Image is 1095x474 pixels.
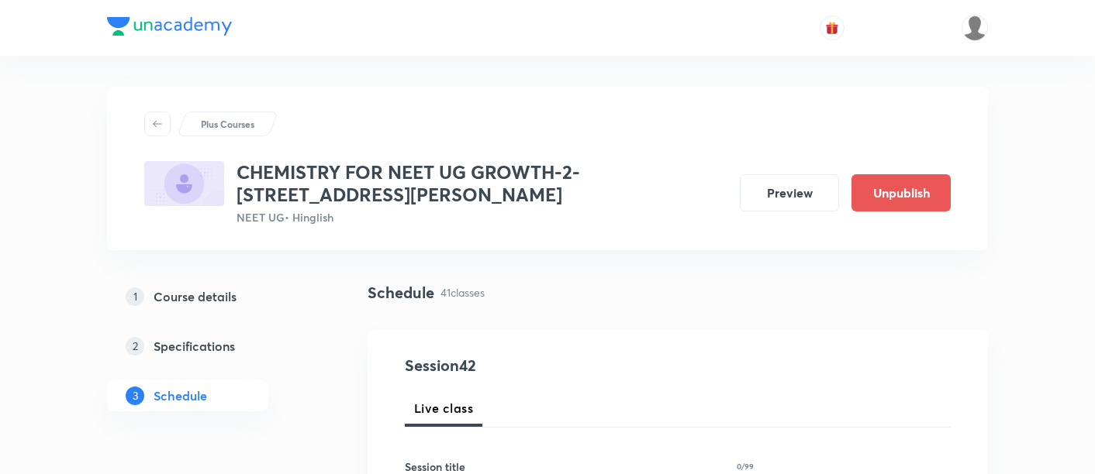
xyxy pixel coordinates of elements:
[144,161,224,206] img: 0E6DD049-BED3-4963-8643-01F087970C0F_plus.png
[740,174,839,211] button: Preview
[154,287,237,306] h5: Course details
[126,337,144,355] p: 2
[368,281,434,304] h4: Schedule
[126,386,144,405] p: 3
[851,174,951,211] button: Unpublish
[107,331,318,362] a: 2Specifications
[154,386,207,405] h5: Schedule
[405,354,688,377] h4: Session 42
[237,209,727,225] p: NEET UG • Hinglish
[107,17,232,39] a: Company Logo
[737,462,754,470] p: 0/99
[126,287,144,306] p: 1
[414,399,473,417] span: Live class
[825,21,839,35] img: avatar
[440,284,485,301] p: 41 classes
[237,161,727,206] h3: CHEMISTRY FOR NEET UG GROWTH-2- [STREET_ADDRESS][PERSON_NAME]
[107,281,318,312] a: 1Course details
[820,15,845,40] button: avatar
[201,117,254,131] p: Plus Courses
[962,15,988,41] img: Mustafa kamal
[107,17,232,36] img: Company Logo
[154,337,235,355] h5: Specifications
